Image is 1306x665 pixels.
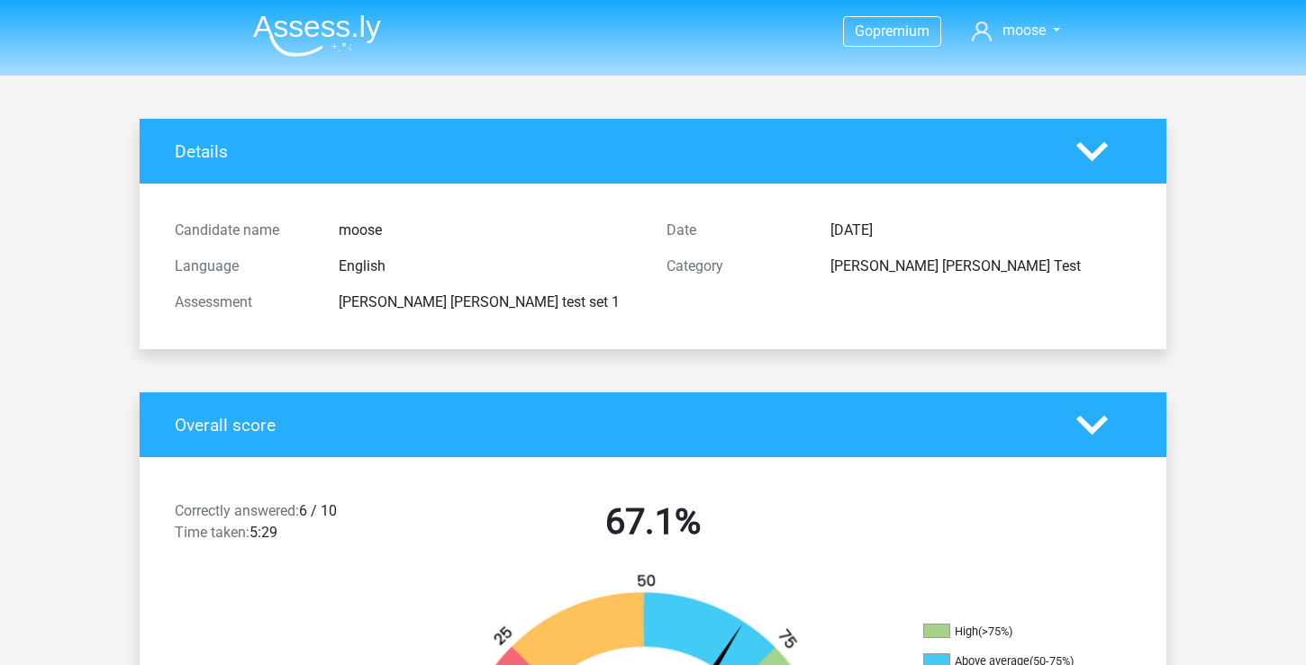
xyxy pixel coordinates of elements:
[653,256,817,277] div: Category
[325,220,653,241] div: moose
[325,256,653,277] div: English
[978,625,1012,638] div: (>75%)
[161,256,325,277] div: Language
[421,500,885,544] h2: 67.1%
[817,220,1145,241] div: [DATE]
[175,502,299,519] span: Correctly answered:
[817,256,1145,277] div: [PERSON_NAME] [PERSON_NAME] Test
[175,415,1049,436] h4: Overall score
[253,14,381,57] img: Assessly
[161,500,407,551] div: 6 / 10 5:29
[1002,22,1046,39] span: moose
[161,292,325,313] div: Assessment
[855,22,873,40] span: Go
[653,220,817,241] div: Date
[175,524,249,541] span: Time taken:
[844,19,940,43] a: Gopremium
[175,141,1049,162] h4: Details
[965,20,1067,41] a: moose
[325,292,653,313] div: [PERSON_NAME] [PERSON_NAME] test set 1
[873,22,930,40] span: premium
[923,624,1103,640] li: High
[161,220,325,241] div: Candidate name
